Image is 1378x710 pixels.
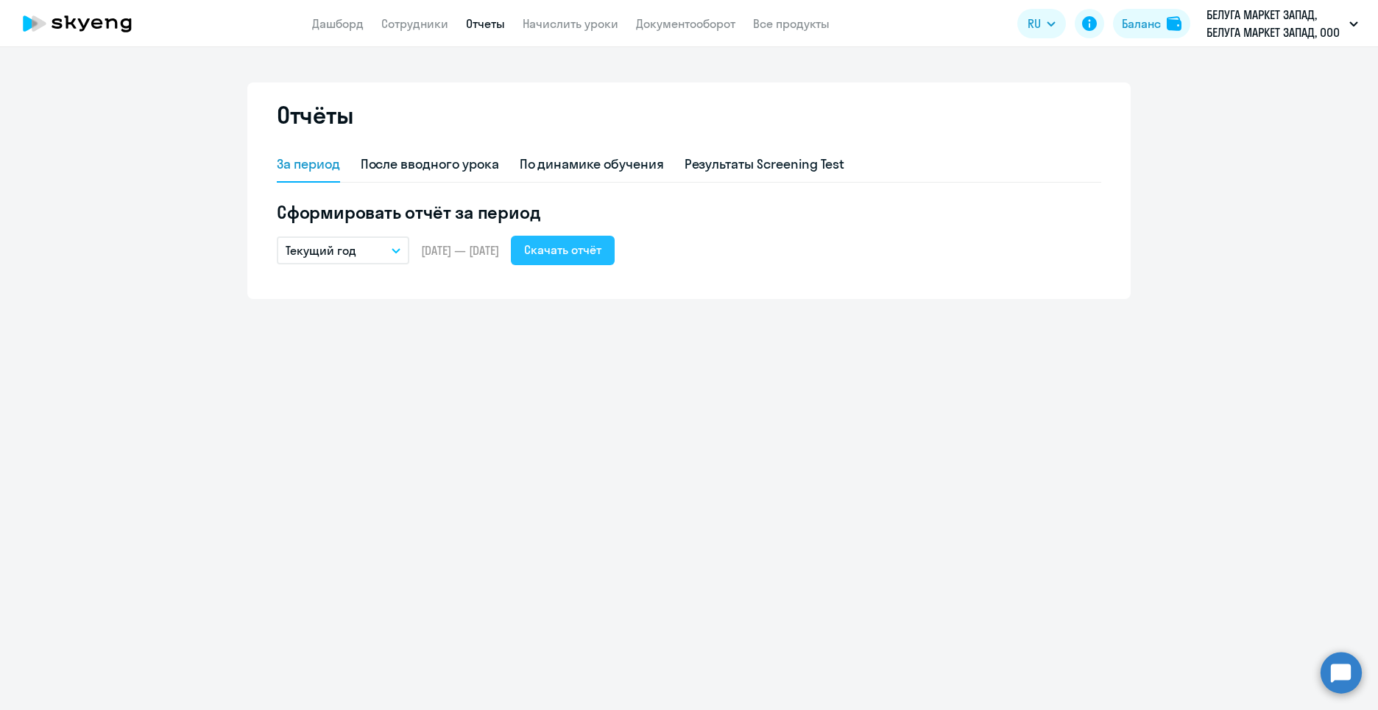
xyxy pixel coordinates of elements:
a: Начислить уроки [523,16,618,31]
img: balance [1167,16,1181,31]
button: Балансbalance [1113,9,1190,38]
h2: Отчёты [277,100,353,130]
div: Скачать отчёт [524,241,601,259]
span: RU [1028,15,1041,32]
p: Текущий год [286,242,356,259]
a: Все продукты [753,16,830,31]
div: После вводного урока [361,155,499,174]
h5: Сформировать отчёт за период [277,200,1101,224]
div: За период [277,155,340,174]
button: RU [1017,9,1066,38]
button: Текущий год [277,236,409,264]
button: БЕЛУГА МАРКЕТ ЗАПАД, БЕЛУГА МАРКЕТ ЗАПАД, ООО [1199,6,1365,41]
div: Результаты Screening Test [685,155,845,174]
a: Сотрудники [381,16,448,31]
button: Скачать отчёт [511,236,615,265]
p: БЕЛУГА МАРКЕТ ЗАПАД, БЕЛУГА МАРКЕТ ЗАПАД, ООО [1206,6,1343,41]
a: Документооборот [636,16,735,31]
div: По динамике обучения [520,155,664,174]
span: [DATE] — [DATE] [421,242,499,259]
a: Отчеты [466,16,505,31]
a: Дашборд [312,16,364,31]
div: Баланс [1122,15,1161,32]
